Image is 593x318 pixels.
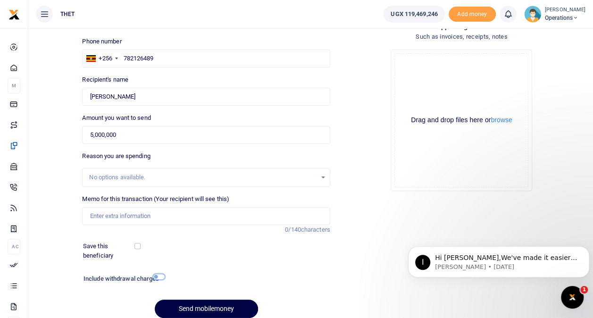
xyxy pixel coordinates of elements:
img: logo-small [8,9,20,20]
div: Uganda: +256 [83,50,120,67]
li: Ac [8,239,20,254]
small: [PERSON_NAME] [545,6,585,14]
label: Reason you are spending [82,151,150,161]
label: Amount you want to send [82,113,150,123]
span: UGX 119,469,246 [391,9,438,19]
h6: Include withdrawal charges [84,275,161,283]
button: browse [491,117,512,123]
span: 1 [580,286,588,293]
iframe: Intercom notifications message [404,226,593,293]
input: UGX [82,126,330,144]
input: Enter extra information [82,207,330,225]
iframe: Intercom live chat [561,286,584,309]
label: Recipient's name [82,75,128,84]
span: THET [57,10,78,18]
li: Wallet ballance [380,6,449,23]
div: File Uploader [391,50,532,191]
span: 0/140 [285,226,301,233]
li: Toup your wallet [449,7,496,22]
span: Operations [545,14,585,22]
h4: Such as invoices, receipts, notes [338,32,585,42]
a: Add money [449,10,496,17]
span: characters [301,226,330,233]
label: Save this beneficiary [83,242,136,260]
div: +256 [99,54,112,63]
a: profile-user [PERSON_NAME] Operations [524,6,585,23]
label: Phone number [82,37,121,46]
input: Loading name... [82,88,330,106]
label: Memo for this transaction (Your recipient will see this) [82,194,229,204]
div: No options available. [89,173,316,182]
a: logo-small logo-large logo-large [8,10,20,17]
li: M [8,78,20,93]
input: Enter phone number [82,50,330,67]
div: Drag and drop files here or [395,116,528,125]
img: profile-user [524,6,541,23]
button: Send mobilemoney [155,300,258,318]
a: UGX 119,469,246 [384,6,445,23]
span: Add money [449,7,496,22]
